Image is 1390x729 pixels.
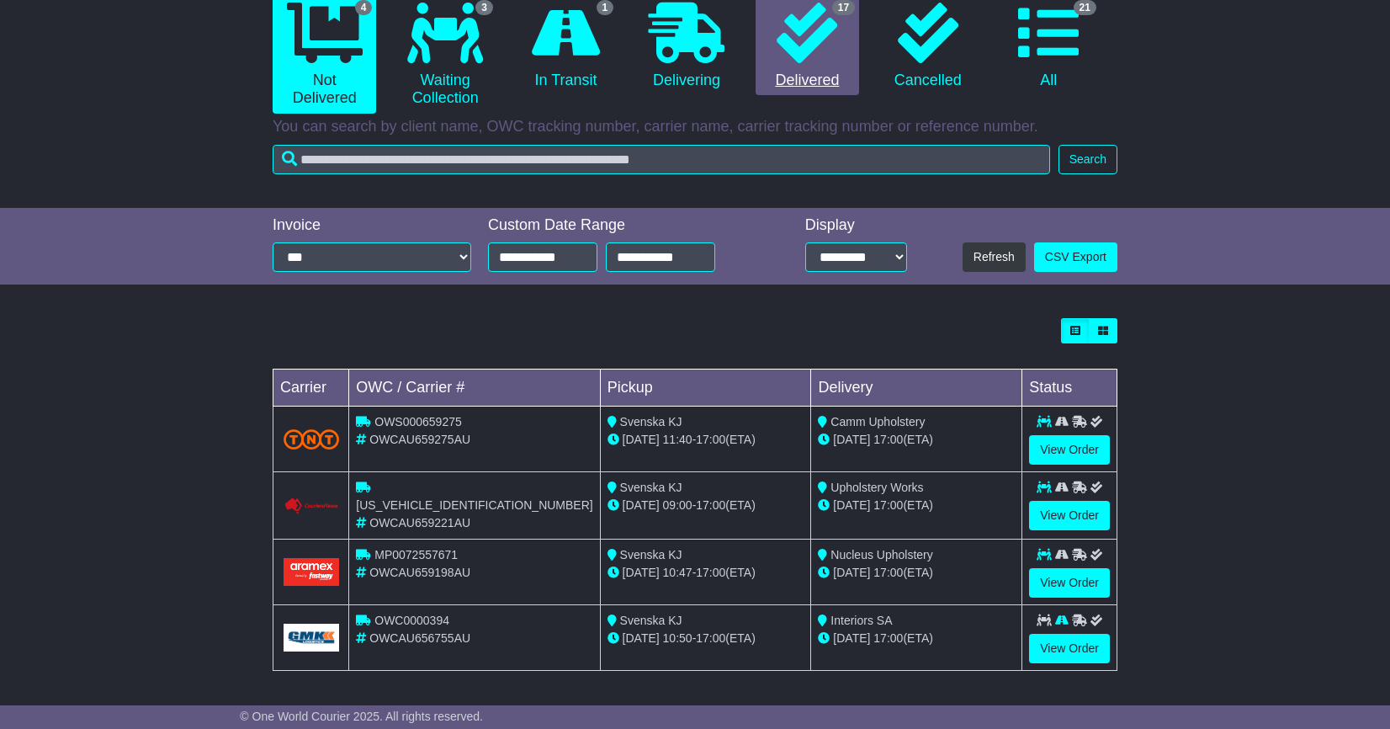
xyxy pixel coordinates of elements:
[818,431,1015,449] div: (ETA)
[284,429,339,450] img: TNT_Domestic.png
[696,498,725,512] span: 17:00
[600,370,811,407] td: Pickup
[240,710,483,723] span: © One World Courier 2025. All rights reserved.
[623,433,660,446] span: [DATE]
[369,433,470,446] span: OWCAU659275AU
[833,498,870,512] span: [DATE]
[873,631,903,645] span: 17:00
[607,564,804,582] div: - (ETA)
[833,433,870,446] span: [DATE]
[1029,435,1110,465] a: View Order
[369,631,470,645] span: OWCAU656755AU
[663,433,692,446] span: 11:40
[833,566,870,579] span: [DATE]
[663,498,692,512] span: 09:00
[818,630,1015,647] div: (ETA)
[830,548,932,561] span: Nucleus Upholstery
[356,498,592,512] span: [US_VEHICLE_IDENTIFICATION_NUMBER]
[873,566,903,579] span: 17:00
[663,566,692,579] span: 10:47
[607,630,804,647] div: - (ETA)
[620,481,682,494] span: Svenska KJ
[818,497,1015,514] div: (ETA)
[963,242,1026,272] button: Refresh
[620,614,682,627] span: Svenska KJ
[830,481,923,494] span: Upholstery Works
[369,516,470,529] span: OWCAU659221AU
[696,566,725,579] span: 17:00
[623,498,660,512] span: [DATE]
[833,631,870,645] span: [DATE]
[1058,145,1117,174] button: Search
[623,566,660,579] span: [DATE]
[374,614,449,627] span: OWC0000394
[873,498,903,512] span: 17:00
[284,498,339,515] img: Couriers_Please.png
[873,433,903,446] span: 17:00
[607,497,804,514] div: - (ETA)
[620,548,682,561] span: Svenska KJ
[623,631,660,645] span: [DATE]
[1022,370,1117,407] td: Status
[349,370,600,407] td: OWC / Carrier #
[607,431,804,449] div: - (ETA)
[1034,242,1117,272] a: CSV Export
[1029,568,1110,598] a: View Order
[369,566,470,579] span: OWCAU659198AU
[273,216,471,235] div: Invoice
[696,631,725,645] span: 17:00
[273,118,1117,136] p: You can search by client name, OWC tracking number, carrier name, carrier tracking number or refe...
[1029,634,1110,663] a: View Order
[811,370,1022,407] td: Delivery
[273,370,349,407] td: Carrier
[284,624,339,652] img: GetCarrierServiceLogo
[488,216,758,235] div: Custom Date Range
[374,415,462,428] span: OWS000659275
[663,631,692,645] span: 10:50
[830,614,892,627] span: Interiors SA
[1029,501,1110,530] a: View Order
[696,433,725,446] span: 17:00
[374,548,458,561] span: MP0072557671
[620,415,682,428] span: Svenska KJ
[818,564,1015,582] div: (ETA)
[284,558,339,586] img: Aramex.png
[830,415,925,428] span: Camm Upholstery
[805,216,908,235] div: Display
